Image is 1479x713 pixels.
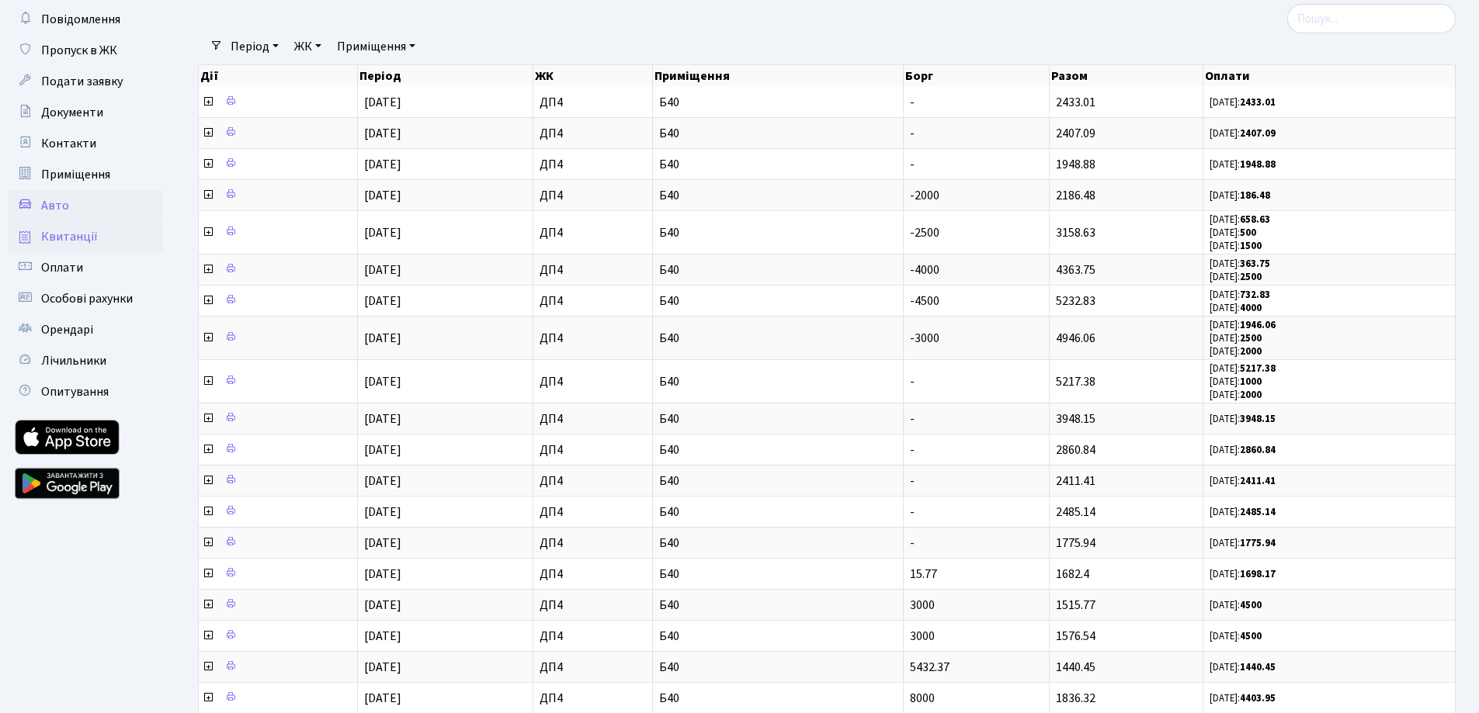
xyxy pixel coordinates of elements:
[41,290,133,307] span: Особові рахунки
[659,506,897,518] span: Б40
[1210,157,1276,171] small: [DATE]:
[910,330,939,347] span: -3000
[659,537,897,549] span: Б40
[288,33,328,60] a: ЖК
[364,373,401,390] span: [DATE]
[1240,257,1270,271] b: 363.75
[8,97,163,128] a: Документи
[1240,691,1276,705] b: 4403.95
[1240,362,1276,376] b: 5217.38
[364,690,401,707] span: [DATE]
[1210,505,1276,519] small: [DATE]:
[8,376,163,407] a: Опитування
[8,159,163,190] a: Приміщення
[1240,536,1276,550] b: 1775.94
[1056,535,1095,552] span: 1775.94
[1056,472,1095,490] span: 2411.41
[364,628,401,645] span: [DATE]
[910,94,915,111] span: -
[1240,189,1270,202] b: 186.48
[1240,505,1276,519] b: 2485.14
[1240,126,1276,140] b: 2407.09
[1210,288,1270,302] small: [DATE]:
[364,292,401,310] span: [DATE]
[910,690,935,707] span: 8000
[41,197,69,214] span: Авто
[910,566,937,583] span: 15.77
[41,104,103,121] span: Документи
[358,65,533,87] th: Період
[41,73,123,90] span: Подати заявку
[1210,331,1262,345] small: [DATE]:
[1210,375,1262,389] small: [DATE]:
[1210,126,1276,140] small: [DATE]:
[364,125,401,142] span: [DATE]
[8,66,163,97] a: Подати заявку
[1056,659,1095,676] span: 1440.45
[540,264,646,276] span: ДП4
[1240,157,1276,171] b: 1948.88
[910,597,935,614] span: 3000
[364,535,401,552] span: [DATE]
[1056,628,1095,645] span: 1576.54
[659,475,897,487] span: Б40
[1056,373,1095,390] span: 5217.38
[1240,474,1276,488] b: 2411.41
[1056,566,1089,583] span: 1682.4
[1056,504,1095,521] span: 2485.14
[910,628,935,645] span: 3000
[540,444,646,456] span: ДП4
[540,413,646,425] span: ДП4
[1210,660,1276,674] small: [DATE]:
[1210,344,1262,358] small: [DATE]:
[1056,597,1095,614] span: 1515.77
[540,568,646,580] span: ДП4
[910,504,915,521] span: -
[1210,362,1276,376] small: [DATE]:
[910,261,939,279] span: -4000
[364,597,401,614] span: [DATE]
[1050,65,1203,87] th: Разом
[41,166,110,183] span: Приміщення
[1240,239,1262,253] b: 1500
[659,264,897,276] span: Б40
[540,475,646,487] span: ДП4
[659,568,897,580] span: Б40
[1240,344,1262,358] b: 2000
[1210,257,1270,271] small: [DATE]:
[540,537,646,549] span: ДП4
[1240,270,1262,284] b: 2500
[364,187,401,204] span: [DATE]
[659,158,897,171] span: Б40
[1056,94,1095,111] span: 2433.01
[1240,443,1276,457] b: 2860.84
[533,65,653,87] th: ЖК
[910,292,939,310] span: -4500
[364,330,401,347] span: [DATE]
[1240,412,1276,426] b: 3948.15
[1240,301,1262,315] b: 4000
[540,127,646,140] span: ДП4
[364,94,401,111] span: [DATE]
[41,42,117,59] span: Пропуск в ЖК
[1210,388,1262,402] small: [DATE]:
[1056,187,1095,204] span: 2186.48
[8,221,163,252] a: Квитанції
[1056,441,1095,459] span: 2860.84
[540,376,646,388] span: ДП4
[1210,474,1276,488] small: [DATE]:
[659,630,897,642] span: Б40
[1240,375,1262,389] b: 1000
[540,599,646,611] span: ДП4
[1210,567,1276,581] small: [DATE]:
[364,441,401,459] span: [DATE]
[1240,598,1262,612] b: 4500
[910,535,915,552] span: -
[659,96,897,109] span: Б40
[1240,318,1276,332] b: 1946.06
[653,65,904,87] th: Приміщення
[364,224,401,241] span: [DATE]
[1210,443,1276,457] small: [DATE]:
[1056,292,1095,310] span: 5232.83
[659,413,897,425] span: Б40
